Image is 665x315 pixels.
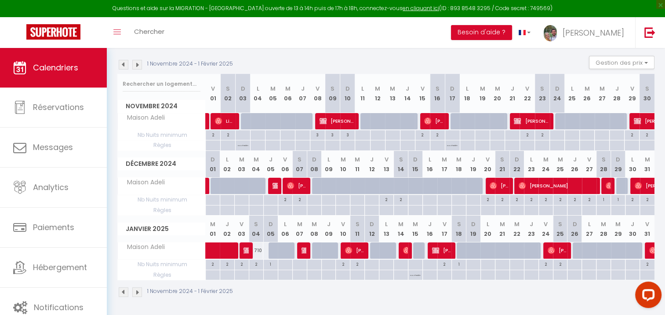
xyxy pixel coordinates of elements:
[370,220,374,228] abbr: D
[33,62,78,73] span: Calendriers
[567,195,581,203] div: 2
[582,151,596,178] th: 27
[615,84,619,93] abbr: J
[365,151,379,178] th: 12
[585,84,590,93] abbr: M
[445,74,460,113] th: 17
[327,155,330,164] abbr: L
[220,216,234,242] th: 02
[466,216,480,242] th: 19
[400,74,415,113] th: 14
[350,260,364,268] div: 2
[119,178,167,187] span: Maison Adeli
[442,220,446,228] abbr: V
[356,220,360,228] abbr: S
[495,151,509,178] th: 21
[429,155,431,164] abbr: L
[640,195,654,203] div: 2
[471,220,476,228] abbr: D
[310,74,325,113] th: 08
[345,84,350,93] abbr: D
[340,74,355,113] th: 10
[490,177,509,194] span: [PERSON_NAME]
[385,74,400,113] th: 13
[640,260,654,268] div: 2
[118,130,205,140] span: Nb Nuits minimum
[297,220,302,228] abbr: M
[631,155,634,164] abbr: L
[118,205,205,215] span: Règles
[394,195,408,203] div: 2
[587,155,591,164] abbr: V
[563,27,624,38] span: [PERSON_NAME]
[514,113,549,129] span: [PERSON_NAME]
[379,195,393,203] div: 2
[589,56,654,69] button: Gestion des prix
[500,220,505,228] abbr: M
[437,216,452,242] th: 17
[625,74,640,113] th: 29
[270,84,276,93] abbr: M
[524,195,538,203] div: 2
[243,242,248,259] span: [PERSON_NAME]
[336,151,350,178] th: 10
[509,151,524,178] th: 22
[450,84,454,93] abbr: D
[33,222,74,233] span: Paiements
[399,155,403,164] abbr: S
[263,151,278,178] th: 05
[567,151,582,178] th: 26
[495,195,509,203] div: 2
[413,155,418,164] abbr: D
[557,155,563,164] abbr: M
[452,260,466,268] div: 1
[287,177,307,194] span: [PERSON_NAME]
[215,113,235,129] span: Line Bulot
[631,220,634,228] abbr: J
[423,216,437,242] th: 16
[118,140,205,150] span: Règles
[424,113,444,129] span: [PERSON_NAME] De Heusch
[456,155,462,164] abbr: M
[221,74,236,113] th: 02
[403,4,439,12] a: en cliquant ici
[510,84,514,93] abbr: J
[421,84,425,93] abbr: V
[580,74,595,113] th: 26
[341,220,345,228] abbr: V
[292,216,307,242] th: 07
[394,151,408,178] th: 14
[379,216,394,242] th: 13
[119,113,167,123] span: Maison Adeli
[254,220,258,228] abbr: S
[520,74,534,113] th: 22
[553,195,567,203] div: 2
[355,155,360,164] abbr: M
[350,151,365,178] th: 11
[33,262,87,273] span: Hébergement
[495,216,509,242] th: 21
[543,155,549,164] abbr: M
[447,140,458,149] p: No Checkin
[226,155,229,164] abbr: L
[606,177,610,194] span: [PERSON_NAME]
[538,216,553,242] th: 24
[520,130,534,139] div: 2
[301,84,305,93] abbr: J
[595,74,610,113] th: 27
[413,220,418,228] abbr: M
[206,74,221,113] th: 01
[361,84,364,93] abbr: L
[238,140,248,149] p: No Checkin
[625,195,640,203] div: 2
[548,242,567,259] span: [PERSON_NAME]
[544,25,557,41] img: ...
[390,84,395,93] abbr: M
[298,155,302,164] abbr: S
[451,151,466,178] th: 18
[487,220,489,228] abbr: L
[210,220,215,228] abbr: M
[640,74,654,113] th: 30
[640,151,654,178] th: 31
[410,270,421,278] p: No Checkin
